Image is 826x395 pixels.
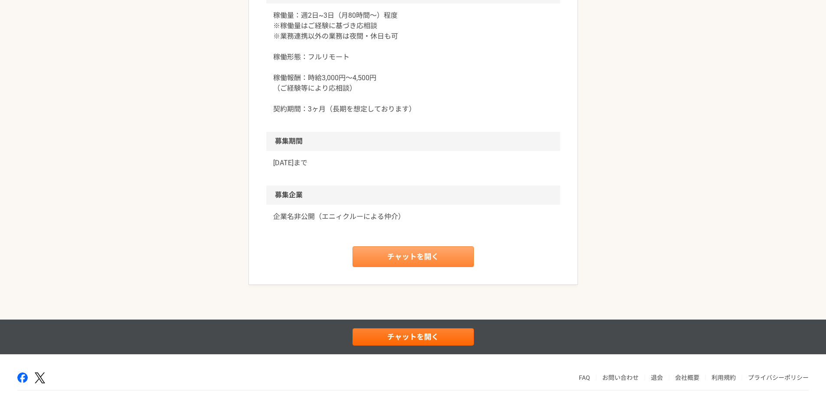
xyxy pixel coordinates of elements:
[266,132,560,151] h2: 募集期間
[602,374,639,381] a: お問い合わせ
[35,372,45,383] img: x-391a3a86.png
[266,186,560,205] h2: 募集企業
[712,374,736,381] a: 利用規約
[17,372,28,383] img: facebook-2adfd474.png
[675,374,699,381] a: 会社概要
[273,212,553,222] a: 企業名非公開（エニィクルーによる仲介）
[273,158,553,168] p: [DATE]まで
[273,10,553,114] p: 稼働量：週2日~3日（月80時間〜）程度 ※稼働量はご経験に基づき応相談 ※業務連携以外の業務は夜間・休日も可 稼働形態：フルリモート 稼働報酬：時給3,000円〜4,500円 （ご経験等により...
[353,246,474,267] a: チャットを開く
[353,328,474,346] a: チャットを開く
[579,374,590,381] a: FAQ
[748,374,809,381] a: プライバシーポリシー
[651,374,663,381] a: 退会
